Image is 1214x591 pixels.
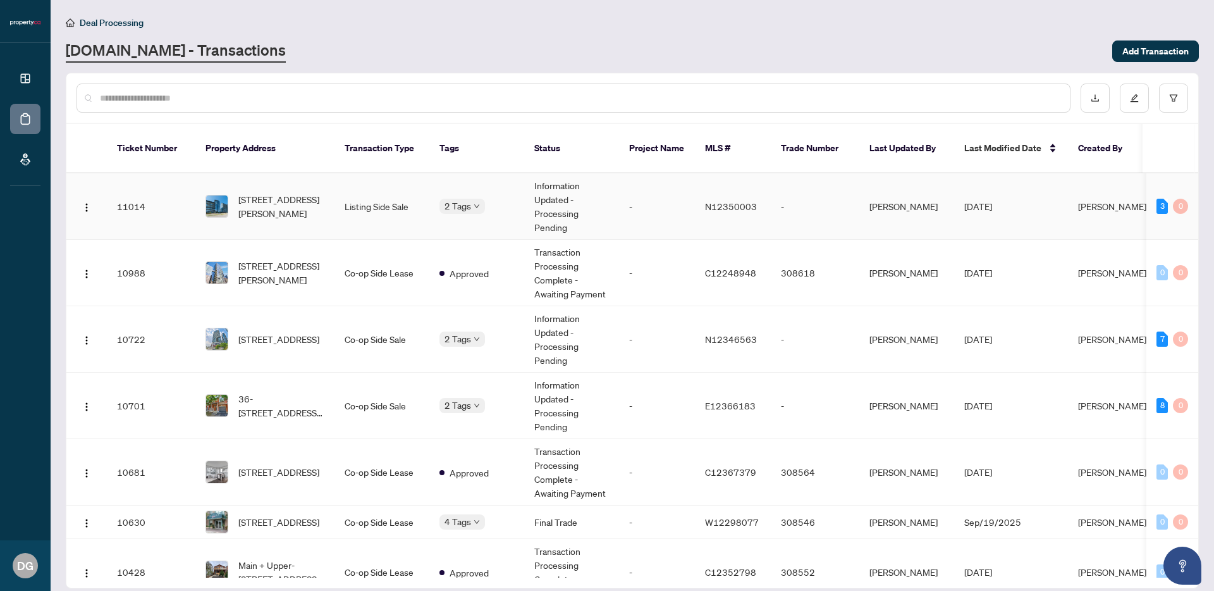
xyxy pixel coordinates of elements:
span: Main + Upper-[STREET_ADDRESS][PERSON_NAME] [238,558,324,586]
td: Co-op Side Lease [334,240,429,306]
div: 3 [1156,199,1168,214]
span: down [474,519,480,525]
span: [PERSON_NAME] [1078,201,1146,212]
span: [PERSON_NAME] [1078,466,1146,478]
button: Open asap [1163,547,1201,585]
span: [STREET_ADDRESS] [238,332,319,346]
span: [PERSON_NAME] [1078,333,1146,345]
span: filter [1169,94,1178,103]
img: logo [10,19,40,27]
th: Status [524,124,619,173]
img: thumbnail-img [206,262,228,283]
img: thumbnail-img [206,561,228,583]
button: Logo [77,562,97,582]
span: edit [1130,94,1139,103]
td: 11014 [107,173,195,240]
div: 8 [1156,398,1168,413]
span: C12352798 [705,566,756,578]
td: Co-op Side Sale [334,306,429,373]
span: Add Transaction [1122,41,1189,61]
td: Transaction Processing Complete - Awaiting Payment [524,439,619,506]
th: Trade Number [771,124,859,173]
td: Co-op Side Lease [334,506,429,539]
span: C12367379 [705,466,756,478]
span: Last Modified Date [964,141,1041,155]
span: Approved [450,566,489,580]
td: Information Updated - Processing Pending [524,373,619,439]
button: Logo [77,329,97,349]
div: 0 [1156,464,1168,480]
span: [DATE] [964,400,992,411]
button: Logo [77,196,97,216]
th: Created By [1068,124,1144,173]
button: Logo [77,395,97,416]
img: Logo [82,202,92,213]
img: Logo [82,269,92,279]
span: DG [17,557,34,575]
div: 0 [1173,514,1188,530]
span: [DATE] [964,201,992,212]
span: Sep/19/2025 [964,516,1021,528]
td: [PERSON_NAME] [859,439,954,506]
img: Logo [82,518,92,528]
td: Listing Side Sale [334,173,429,240]
span: E12366183 [705,400,756,411]
a: [DOMAIN_NAME] - Transactions [66,40,286,63]
button: download [1081,84,1110,113]
button: Logo [77,512,97,532]
img: Logo [82,468,92,478]
div: 0 [1156,514,1168,530]
span: down [474,336,480,342]
span: down [474,203,480,209]
img: Logo [82,568,92,578]
img: thumbnail-img [206,395,228,416]
img: Logo [82,402,92,412]
span: [STREET_ADDRESS] [238,465,319,479]
td: - [771,306,859,373]
td: [PERSON_NAME] [859,506,954,539]
td: 10988 [107,240,195,306]
button: Add Transaction [1112,40,1199,62]
td: 308564 [771,439,859,506]
span: N12346563 [705,333,757,345]
td: 308618 [771,240,859,306]
th: Ticket Number [107,124,195,173]
span: 4 Tags [445,514,471,529]
td: [PERSON_NAME] [859,240,954,306]
td: Information Updated - Processing Pending [524,173,619,240]
span: [PERSON_NAME] [1078,400,1146,411]
span: W12298077 [705,516,759,528]
img: Logo [82,335,92,345]
td: [PERSON_NAME] [859,173,954,240]
button: Logo [77,263,97,283]
span: [STREET_ADDRESS] [238,515,319,529]
div: 0 [1173,464,1188,480]
td: Co-op Side Sale [334,373,429,439]
span: C12248948 [705,267,756,278]
td: Transaction Processing Complete - Awaiting Payment [524,240,619,306]
span: 36-[STREET_ADDRESS][PERSON_NAME] [238,392,324,420]
button: filter [1159,84,1188,113]
td: Final Trade [524,506,619,539]
td: 10722 [107,306,195,373]
span: [PERSON_NAME] [1078,566,1146,578]
td: - [619,506,695,539]
td: Co-op Side Lease [334,439,429,506]
span: 2 Tags [445,398,471,413]
th: Tags [429,124,524,173]
td: [PERSON_NAME] [859,373,954,439]
span: [STREET_ADDRESS][PERSON_NAME] [238,259,324,287]
th: Project Name [619,124,695,173]
td: - [771,373,859,439]
span: [PERSON_NAME] [1078,516,1146,528]
div: 0 [1156,265,1168,280]
span: [PERSON_NAME] [1078,267,1146,278]
span: download [1091,94,1100,103]
button: edit [1120,84,1149,113]
span: Deal Processing [80,17,144,28]
th: Transaction Type [334,124,429,173]
span: 2 Tags [445,332,471,346]
span: [STREET_ADDRESS][PERSON_NAME] [238,192,324,220]
td: - [619,439,695,506]
img: thumbnail-img [206,196,228,217]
